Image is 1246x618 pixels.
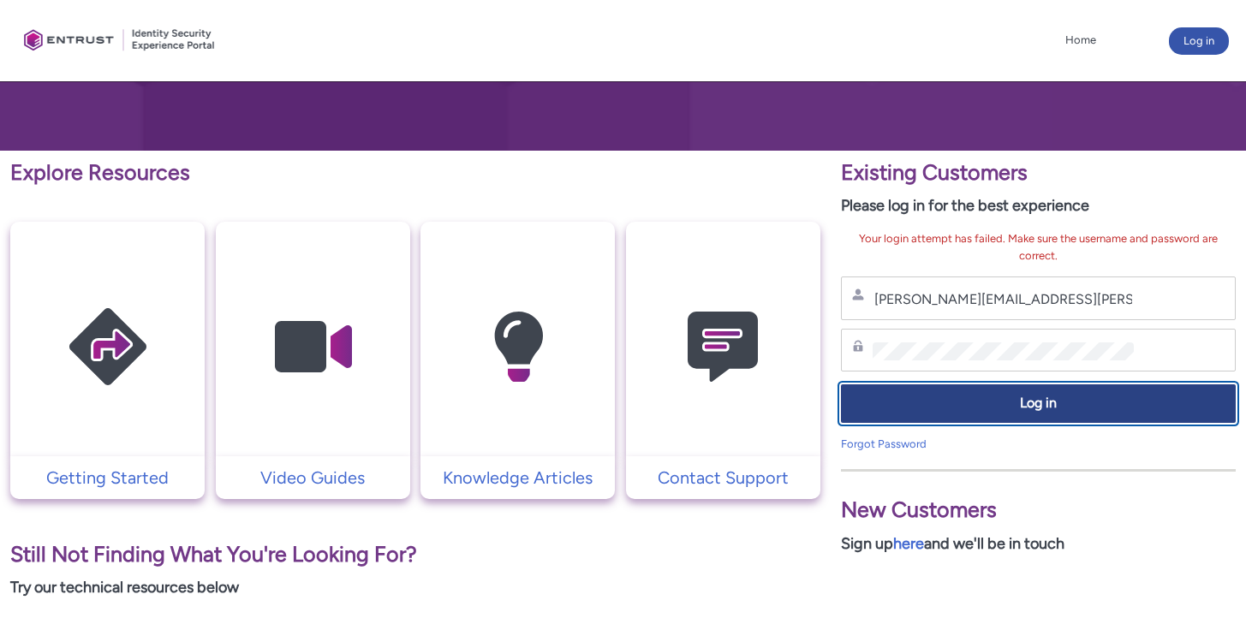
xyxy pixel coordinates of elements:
[216,465,410,490] a: Video Guides
[224,465,402,490] p: Video Guides
[626,465,820,490] a: Contact Support
[420,465,615,490] a: Knowledge Articles
[641,255,804,439] img: Contact Support
[429,465,606,490] p: Knowledge Articles
[841,384,1236,423] button: Log in
[1169,27,1229,55] button: Log in
[10,538,820,571] p: Still Not Finding What You're Looking For?
[231,255,394,439] img: Video Guides
[10,465,205,490] a: Getting Started
[437,255,599,439] img: Knowledge Articles
[10,576,820,599] p: Try our technical resources below
[1061,27,1100,53] a: Home
[19,465,196,490] p: Getting Started
[841,437,927,450] a: Forgot Password
[841,230,1236,264] div: Your login attempt has failed. Make sure the username and password are correct.
[873,290,1134,308] input: Username
[635,465,812,490] p: Contact Support
[852,394,1225,413] span: Log in
[841,532,1236,556] p: Sign up and we'll be in touch
[10,157,820,189] p: Explore Resources
[841,157,1236,189] p: Existing Customers
[841,494,1236,526] p: New Customers
[893,534,924,553] a: here
[841,194,1236,217] p: Please log in for the best experience
[27,255,189,439] img: Getting Started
